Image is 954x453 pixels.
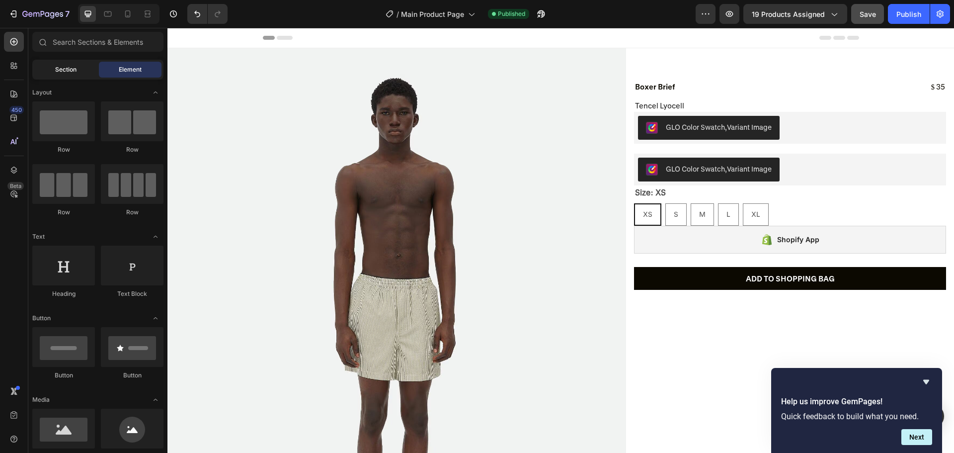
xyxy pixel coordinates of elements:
[532,182,538,190] span: M
[860,10,876,18] span: Save
[119,65,142,74] span: Element
[467,158,499,172] legend: Size: XS
[888,4,930,24] button: Publish
[610,206,652,218] div: Shopify App
[148,310,163,326] span: Toggle open
[32,208,95,217] div: Row
[32,88,52,97] span: Layout
[743,4,847,24] button: 19 products assigned
[478,136,490,148] img: CM-Kw8-05_4CEAE=.png
[467,72,779,84] h2: Tencel Lyocell
[478,94,490,106] img: CM-Kw8-05_4CEAE=.png
[148,392,163,408] span: Toggle open
[471,88,612,112] button: GLO Color Swatch,Variant Image
[397,9,399,19] span: /
[167,28,954,453] iframe: To enrich screen reader interactions, please activate Accessibility in Grammarly extension settings
[101,371,163,380] div: Button
[471,130,612,154] button: GLO Color Swatch,Variant Image
[467,53,509,64] a: Boxer Brief
[101,145,163,154] div: Row
[901,429,932,445] button: Next question
[781,412,932,421] p: Quick feedback to build what you need.
[101,289,163,298] div: Text Block
[498,136,604,146] div: GLO Color Swatch,Variant Image
[578,243,667,258] div: ADD TO SHOPPING BAG
[32,395,50,404] span: Media
[4,4,74,24] button: 7
[32,232,45,241] span: Text
[32,32,163,52] input: Search Sections & Elements
[187,4,228,24] div: Undo/Redo
[476,182,485,190] span: XS
[32,289,95,298] div: Heading
[851,4,884,24] button: Save
[32,371,95,380] div: Button
[752,9,825,19] span: 19 products assigned
[506,182,511,190] span: S
[55,65,77,74] span: Section
[7,182,24,190] div: Beta
[781,376,932,445] div: Help us improve GemPages!
[32,314,51,323] span: Button
[9,106,24,114] div: 450
[896,9,921,19] div: Publish
[148,229,163,245] span: Toggle open
[467,239,779,262] button: ADD TO SHOPPING BAG
[920,376,932,388] button: Hide survey
[781,396,932,408] h2: Help us improve GemPages!
[763,53,779,64] div: $ 35
[65,8,70,20] p: 7
[401,9,464,19] span: Main Product Page
[559,182,563,190] span: L
[101,208,163,217] div: Row
[584,182,593,190] span: XL
[498,94,604,104] div: GLO Color Swatch,Variant Image
[32,145,95,154] div: Row
[498,9,525,18] span: Published
[148,85,163,100] span: Toggle open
